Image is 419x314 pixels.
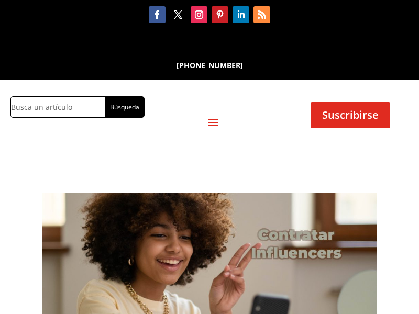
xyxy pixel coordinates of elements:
[191,6,207,23] a: Seguir en Instagram
[212,6,228,23] a: Seguir en Pinterest
[11,97,105,117] input: Busca un artículo
[311,102,390,128] a: Suscribirse
[253,6,270,23] a: Seguir en RSS
[105,97,144,117] input: Búsqueda
[149,6,166,23] a: Seguir en Facebook
[170,6,186,23] a: Seguir en X
[159,100,267,110] a: mini-hugo-de-la-o-logo
[233,6,249,23] a: Seguir en LinkedIn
